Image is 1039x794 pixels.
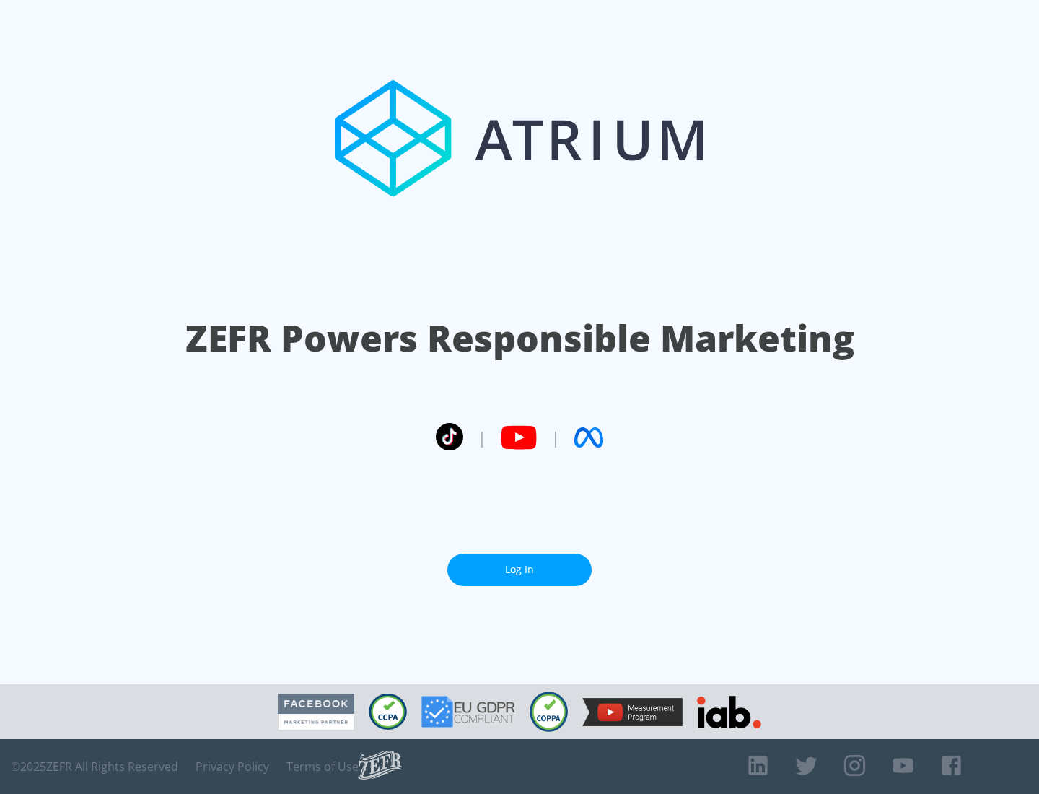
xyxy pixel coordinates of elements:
img: IAB [697,696,761,728]
img: YouTube Measurement Program [582,698,683,726]
img: COPPA Compliant [530,692,568,732]
h1: ZEFR Powers Responsible Marketing [185,313,854,363]
a: Privacy Policy [196,759,269,774]
a: Terms of Use [286,759,359,774]
span: | [478,427,486,448]
img: Facebook Marketing Partner [278,694,354,730]
img: CCPA Compliant [369,694,407,730]
a: Log In [447,554,592,586]
span: | [551,427,560,448]
img: GDPR Compliant [421,696,515,728]
span: © 2025 ZEFR All Rights Reserved [11,759,178,774]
